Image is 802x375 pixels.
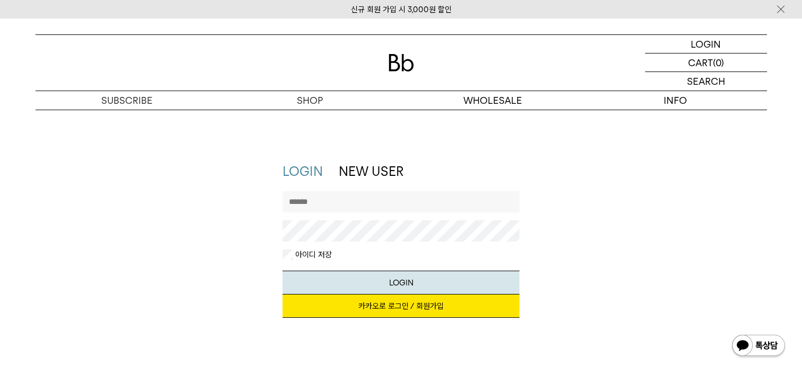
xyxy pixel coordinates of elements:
[645,35,767,53] a: LOGIN
[283,271,519,294] button: LOGIN
[687,72,725,91] p: SEARCH
[339,164,403,179] a: NEW USER
[691,35,721,53] p: LOGIN
[645,53,767,72] a: CART (0)
[731,334,786,359] img: 카카오톡 채널 1:1 채팅 버튼
[688,53,713,72] p: CART
[283,294,519,318] a: 카카오로 로그인 / 회원가입
[401,91,584,110] p: WHOLESALE
[713,53,724,72] p: (0)
[351,5,452,14] a: 신규 회원 가입 시 3,000원 할인
[389,54,414,72] img: 로고
[293,249,332,260] label: 아이디 저장
[584,91,767,110] p: INFO
[283,164,323,179] a: LOGIN
[218,91,401,110] a: SHOP
[36,91,218,110] a: SUBSCRIBE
